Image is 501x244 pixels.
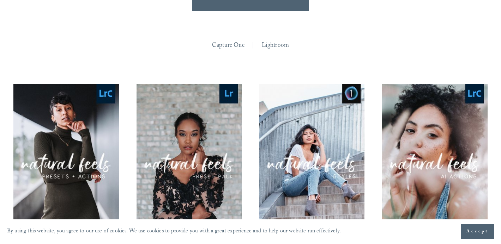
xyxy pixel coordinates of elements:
[7,226,341,237] p: By using this website, you agree to our use of cookies. We use cookies to provide you with a grea...
[466,228,489,235] span: Accept
[262,40,289,52] a: Lightroom
[461,224,494,239] button: Accept
[252,40,254,52] span: |
[212,40,245,52] a: Capture One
